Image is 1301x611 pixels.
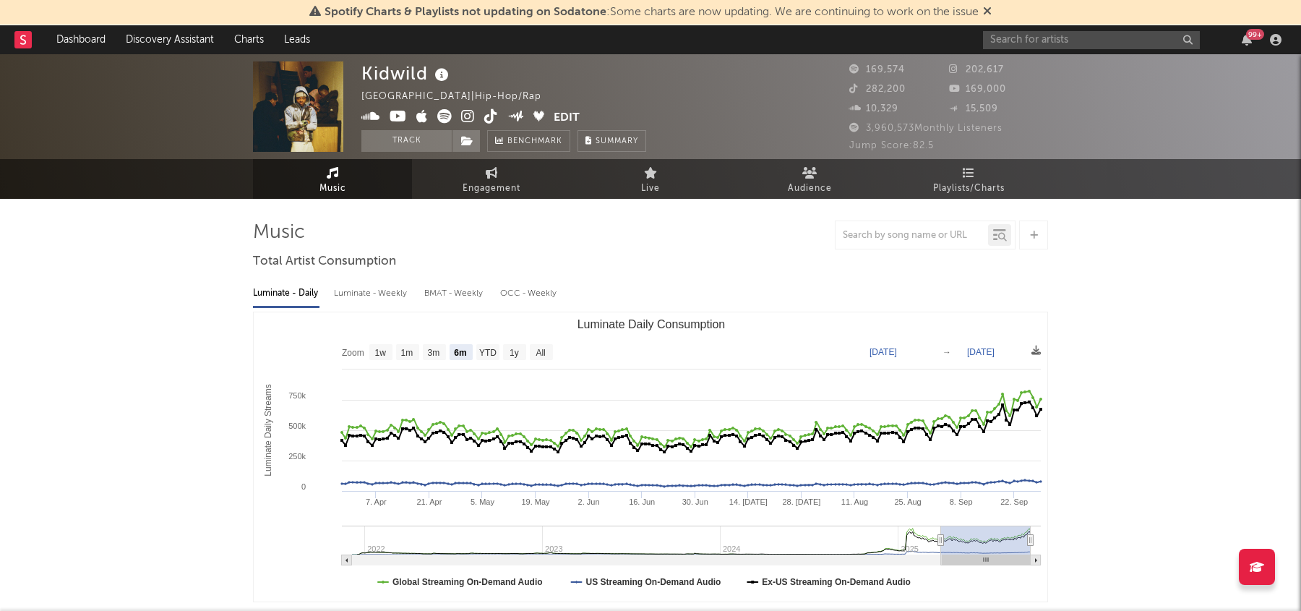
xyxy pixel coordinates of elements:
[428,348,440,358] text: 3m
[729,497,768,506] text: 14. [DATE]
[596,137,638,145] span: Summary
[889,159,1048,199] a: Playlists/Charts
[116,25,224,54] a: Discovery Assistant
[788,180,832,197] span: Audience
[253,159,412,199] a: Music
[254,312,1048,602] svg: Luminate Daily Consumption
[301,482,306,491] text: 0
[375,348,387,358] text: 1w
[288,422,306,430] text: 500k
[487,130,570,152] a: Benchmark
[325,7,979,18] span: : Some charts are now updating. We are continuing to work on the issue
[949,104,998,114] span: 15,509
[401,348,413,358] text: 1m
[585,577,721,587] text: US Streaming On-Demand Audio
[849,141,934,150] span: Jump Score: 82.5
[554,109,580,127] button: Edit
[782,497,820,506] text: 28. [DATE]
[361,61,452,85] div: Kidwild
[983,7,992,18] span: Dismiss
[578,497,600,506] text: 2. Jun
[471,497,495,506] text: 5. May
[424,281,486,306] div: BMAT - Weekly
[950,497,973,506] text: 8. Sep
[274,25,320,54] a: Leads
[454,348,466,358] text: 6m
[288,452,306,461] text: 250k
[849,85,906,94] span: 282,200
[849,104,898,114] span: 10,329
[1000,497,1028,506] text: 22. Sep
[342,348,364,358] text: Zoom
[1246,29,1264,40] div: 99 +
[730,159,889,199] a: Audience
[288,391,306,400] text: 750k
[571,159,730,199] a: Live
[361,130,452,152] button: Track
[319,180,346,197] span: Music
[536,348,545,358] text: All
[762,577,911,587] text: Ex-US Streaming On-Demand Audio
[479,348,497,358] text: YTD
[967,347,995,357] text: [DATE]
[507,133,562,150] span: Benchmark
[253,253,396,270] span: Total Artist Consumption
[949,65,1004,74] span: 202,617
[849,65,905,74] span: 169,574
[253,281,319,306] div: Luminate - Daily
[412,159,571,199] a: Engagement
[577,130,646,152] button: Summary
[629,497,655,506] text: 16. Jun
[521,497,550,506] text: 19. May
[943,347,951,357] text: →
[849,124,1002,133] span: 3,960,573 Monthly Listeners
[463,180,520,197] span: Engagement
[1242,34,1252,46] button: 99+
[224,25,274,54] a: Charts
[983,31,1200,49] input: Search for artists
[366,497,387,506] text: 7. Apr
[392,577,543,587] text: Global Streaming On-Demand Audio
[500,281,558,306] div: OCC - Weekly
[577,318,726,330] text: Luminate Daily Consumption
[870,347,897,357] text: [DATE]
[949,85,1006,94] span: 169,000
[894,497,921,506] text: 25. Aug
[933,180,1005,197] span: Playlists/Charts
[641,180,660,197] span: Live
[361,88,558,106] div: [GEOGRAPHIC_DATA] | Hip-Hop/Rap
[841,497,868,506] text: 11. Aug
[325,7,606,18] span: Spotify Charts & Playlists not updating on Sodatone
[836,230,988,242] input: Search by song name or URL
[510,348,519,358] text: 1y
[416,497,442,506] text: 21. Apr
[46,25,116,54] a: Dashboard
[263,384,273,476] text: Luminate Daily Streams
[682,497,708,506] text: 30. Jun
[334,281,410,306] div: Luminate - Weekly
